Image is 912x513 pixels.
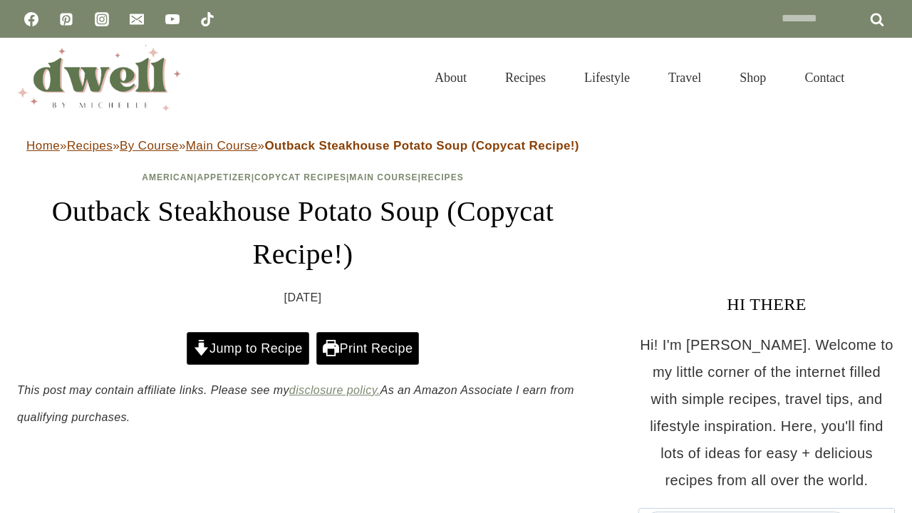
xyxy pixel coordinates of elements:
a: Home [26,139,60,152]
a: Facebook [17,5,46,33]
button: View Search Form [871,66,895,90]
a: By Course [120,139,179,152]
a: Appetizer [197,172,251,182]
a: Print Recipe [316,332,419,365]
a: disclosure policy. [289,384,380,396]
a: Shop [720,53,785,103]
nav: Primary Navigation [415,53,864,103]
a: Main Course [349,172,418,182]
a: Travel [649,53,720,103]
a: Lifestyle [565,53,649,103]
a: Jump to Recipe [187,332,309,365]
a: Recipes [486,53,565,103]
a: About [415,53,486,103]
a: Email [123,5,151,33]
a: American [142,172,194,182]
span: » » » » [26,139,579,152]
a: Instagram [88,5,116,33]
a: Pinterest [52,5,81,33]
img: DWELL by michelle [17,45,181,110]
h1: Outback Steakhouse Potato Soup (Copycat Recipe!) [17,190,589,276]
em: This post may contain affiliate links. Please see my As an Amazon Associate I earn from qualifyin... [17,384,574,423]
a: Copycat Recipes [254,172,346,182]
a: Main Course [186,139,258,152]
p: Hi! I'm [PERSON_NAME]. Welcome to my little corner of the internet filled with simple recipes, tr... [638,331,895,494]
a: Recipes [67,139,113,152]
a: YouTube [158,5,187,33]
a: Recipes [421,172,464,182]
a: Contact [785,53,864,103]
span: | | | | [142,172,463,182]
strong: Outback Steakhouse Potato Soup (Copycat Recipe!) [264,139,579,152]
time: [DATE] [284,287,322,309]
h3: HI THERE [638,291,895,317]
a: TikTok [193,5,222,33]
